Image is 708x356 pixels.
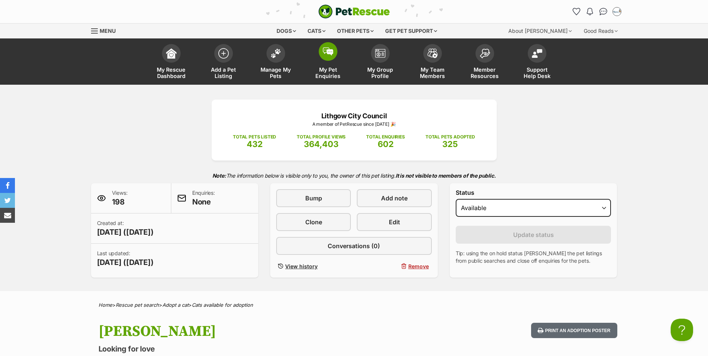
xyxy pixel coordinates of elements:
a: Rescue pet search [116,302,159,308]
p: TOTAL PROFILE VIEWS [297,134,346,140]
a: Clone [276,213,351,231]
a: Adopt a cat [162,302,188,308]
span: None [192,197,215,207]
img: help-desk-icon-fdf02630f3aa405de69fd3d07c3f3aa587a6932b1a1747fa1d2bba05be0121f9.svg [532,49,542,58]
button: Remove [357,261,431,272]
img: member-resources-icon-8e73f808a243e03378d46382f2149f9095a855e16c252ad45f914b54edf8863c.svg [480,49,490,59]
p: Views: [112,189,128,207]
img: chat-41dd97257d64d25036548639549fe6c8038ab92f7586957e7f3b1b290dea8141.svg [599,8,607,15]
span: [DATE] ([DATE]) [97,257,154,268]
button: Notifications [584,6,596,18]
a: Cats available for adoption [192,302,253,308]
a: My Team Members [406,40,459,85]
iframe: Help Scout Beacon - Open [671,319,693,341]
div: Cats [302,24,331,38]
span: Add note [381,194,408,203]
div: About [PERSON_NAME] [503,24,577,38]
a: Conversations [598,6,609,18]
p: Last updated: [97,250,154,268]
a: Manage My Pets [250,40,302,85]
div: Good Reads [578,24,623,38]
strong: It is not visible to members of the public. [396,172,496,179]
a: View history [276,261,351,272]
span: 325 [442,139,458,149]
button: Update status [456,226,611,244]
label: Status [456,189,611,196]
span: 198 [112,197,128,207]
a: Add note [357,189,431,207]
a: Favourites [571,6,583,18]
p: Enquiries: [192,189,215,207]
button: Print an adoption poster [531,323,617,338]
div: > > > [80,302,629,308]
strong: Note: [212,172,226,179]
p: TOTAL ENQUIRIES [366,134,405,140]
a: My Rescue Dashboard [145,40,197,85]
img: Taylor Lalchere profile pic [613,8,621,15]
a: Member Resources [459,40,511,85]
p: Created at: [97,219,154,237]
a: Edit [357,213,431,231]
a: Support Help Desk [511,40,563,85]
span: View history [285,262,318,270]
span: Manage My Pets [259,66,293,79]
a: Conversations (0) [276,237,432,255]
a: Menu [91,24,121,37]
span: Update status [513,230,554,239]
a: Add a Pet Listing [197,40,250,85]
span: Support Help Desk [520,66,554,79]
p: TOTAL PETS LISTED [233,134,276,140]
h1: [PERSON_NAME] [99,323,414,340]
img: manage-my-pets-icon-02211641906a0b7f246fdf0571729dbe1e7629f14944591b6c1af311fb30b64b.svg [271,49,281,58]
span: Bump [305,194,322,203]
span: My Team Members [416,66,449,79]
img: add-pet-listing-icon-0afa8454b4691262ce3f59096e99ab1cd57d4a30225e0717b998d2c9b9846f56.svg [218,48,229,59]
img: pet-enquiries-icon-7e3ad2cf08bfb03b45e93fb7055b45f3efa6380592205ae92323e6603595dc1f.svg [323,47,333,56]
img: notifications-46538b983faf8c2785f20acdc204bb7945ddae34d4c08c2a6579f10ce5e182be.svg [587,8,593,15]
ul: Account quick links [571,6,623,18]
span: 364,403 [304,139,339,149]
span: Member Resources [468,66,502,79]
span: 602 [378,139,394,149]
span: Conversations (0) [328,241,380,250]
p: Lithgow City Council [223,111,486,121]
p: Tip: using the on hold status [PERSON_NAME] the pet listings from public searches and close off e... [456,250,611,265]
button: My account [611,6,623,18]
img: team-members-icon-5396bd8760b3fe7c0b43da4ab00e1e3bb1a5d9ba89233759b79545d2d3fc5d0d.svg [427,49,438,58]
span: My Pet Enquiries [311,66,345,79]
img: dashboard-icon-eb2f2d2d3e046f16d808141f083e7271f6b2e854fb5c12c21221c1fb7104beca.svg [166,48,177,59]
p: The information below is visible only to you, the owner of this pet listing. [91,168,617,183]
span: Edit [389,218,400,227]
a: PetRescue [318,4,390,19]
span: Menu [100,28,116,34]
p: Looking for love [99,344,414,354]
img: group-profile-icon-3fa3cf56718a62981997c0bc7e787c4b2cf8bcc04b72c1350f741eb67cf2f40e.svg [375,49,386,58]
span: [DATE] ([DATE]) [97,227,154,237]
div: Get pet support [380,24,442,38]
a: Bump [276,189,351,207]
div: Other pets [332,24,379,38]
span: My Group Profile [364,66,397,79]
a: My Group Profile [354,40,406,85]
span: Add a Pet Listing [207,66,240,79]
span: My Rescue Dashboard [155,66,188,79]
span: Remove [408,262,429,270]
span: 432 [247,139,263,149]
div: Dogs [271,24,301,38]
a: My Pet Enquiries [302,40,354,85]
span: Clone [305,218,322,227]
p: A member of PetRescue since [DATE] 🎉 [223,121,486,128]
a: Home [99,302,112,308]
p: TOTAL PETS ADOPTED [425,134,475,140]
img: logo-cat-932fe2b9b8326f06289b0f2fb663e598f794de774fb13d1741a6617ecf9a85b4.svg [318,4,390,19]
